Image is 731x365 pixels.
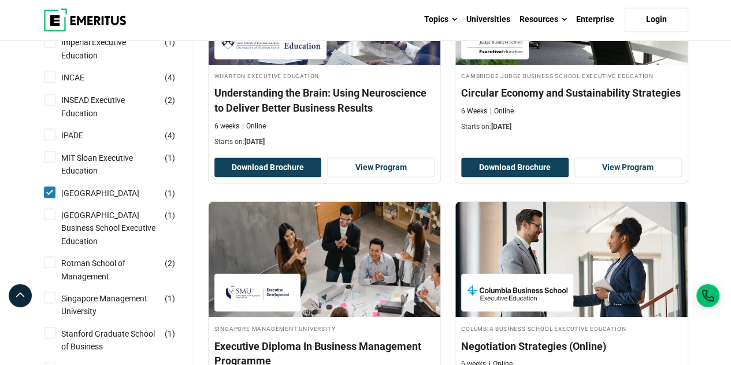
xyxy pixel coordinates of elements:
[461,323,682,333] h4: Columbia Business School Executive Education
[461,157,569,177] button: Download Brochure
[461,71,682,80] h4: Cambridge Judge Business School Executive Education
[168,329,172,338] span: 1
[168,293,172,303] span: 1
[165,36,175,49] span: ( )
[168,258,172,267] span: 2
[168,130,172,139] span: 4
[490,106,514,116] p: Online
[214,71,435,80] h4: Wharton Executive Education
[61,292,183,318] a: Singapore Management University
[461,86,682,100] h4: Circular Economy and Sustainability Strategies
[61,71,107,84] a: INCAE
[214,121,239,131] p: 6 weeks
[327,157,435,177] a: View Program
[168,188,172,197] span: 1
[214,157,322,177] button: Download Brochure
[461,338,682,353] h4: Negotiation Strategies (Online)
[61,327,183,353] a: Stanford Graduate School of Business
[168,95,172,105] span: 2
[209,201,441,317] img: Executive Diploma In Business Management Programme | Online Business Management Course
[455,201,688,317] img: Negotiation Strategies (Online) | Online Business Management Course
[61,94,183,120] a: INSEAD Executive Education
[244,137,265,145] span: [DATE]
[165,256,175,269] span: ( )
[214,86,435,115] h4: Understanding the Brain: Using Neuroscience to Deliver Better Business Results
[165,327,175,340] span: ( )
[220,279,295,305] img: Singapore Management University
[165,94,175,106] span: ( )
[168,73,172,82] span: 4
[61,186,162,199] a: [GEOGRAPHIC_DATA]
[467,279,567,305] img: Columbia Business School Executive Education
[61,256,183,282] a: Rotman School of Management
[165,292,175,304] span: ( )
[165,186,175,199] span: ( )
[165,208,175,221] span: ( )
[491,122,511,130] span: [DATE]
[168,153,172,162] span: 1
[168,38,172,47] span: 1
[461,121,682,131] p: Starts on:
[61,151,183,177] a: MIT Sloan Executive Education
[168,210,172,219] span: 1
[214,323,435,333] h4: Singapore Management University
[61,36,183,62] a: Imperial Executive Education
[165,71,175,84] span: ( )
[574,157,682,177] a: View Program
[214,137,435,146] p: Starts on:
[165,151,175,164] span: ( )
[61,208,183,247] a: [GEOGRAPHIC_DATA] Business School Executive Education
[625,8,688,32] a: Login
[61,128,106,141] a: IPADE
[242,121,266,131] p: Online
[165,128,175,141] span: ( )
[461,106,487,116] p: 6 Weeks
